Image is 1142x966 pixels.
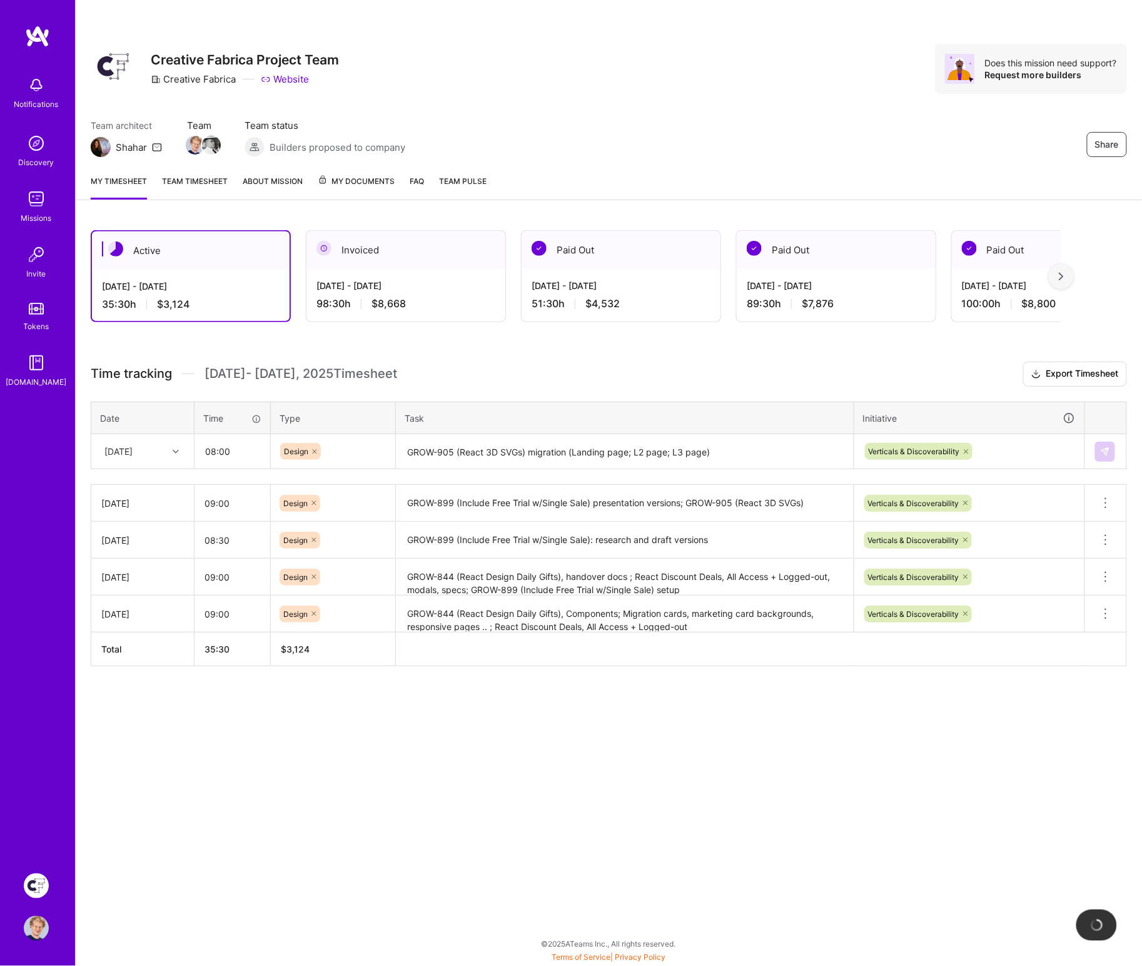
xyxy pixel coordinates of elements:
[1100,447,1110,457] img: Submit
[91,44,136,89] img: Company Logo
[284,447,308,456] span: Design
[747,279,926,292] div: [DATE] - [DATE]
[24,131,49,156] img: discovery
[151,73,236,86] div: Creative Fabrica
[585,297,620,310] span: $4,532
[371,297,406,310] span: $8,668
[945,54,975,84] img: Avatar
[261,73,309,86] a: Website
[283,499,308,508] span: Design
[195,633,271,666] th: 35:30
[397,523,852,557] textarea: GROW-899 (Include Free Trial w/Single Sale): research and draft versions
[962,297,1141,310] div: 100:00 h
[187,119,220,132] span: Team
[104,445,133,458] div: [DATE]
[283,536,308,545] span: Design
[195,435,270,468] input: HH:MM
[152,142,162,152] i: icon Mail
[747,297,926,310] div: 89:30 h
[108,241,123,257] img: Active
[162,175,228,200] a: Team timesheet
[102,280,280,293] div: [DATE] - [DATE]
[439,176,487,186] span: Team Pulse
[747,241,762,256] img: Paid Out
[101,497,184,510] div: [DATE]
[985,69,1117,81] div: Request more builders
[737,231,936,269] div: Paid Out
[6,375,67,389] div: [DOMAIN_NAME]
[962,279,1141,292] div: [DATE] - [DATE]
[962,241,977,256] img: Paid Out
[101,608,184,621] div: [DATE]
[1088,917,1105,934] img: loading
[92,231,290,270] div: Active
[157,298,189,311] span: $3,124
[1022,297,1056,310] span: $8,800
[21,873,52,898] a: Creative Fabrica Project Team
[19,156,54,169] div: Discovery
[24,186,49,211] img: teamwork
[281,644,310,654] span: $ 3,124
[397,486,852,521] textarea: GROW-899 (Include Free Trial w/Single Sale) presentation versions; GROW-905 (React 3D SVGs)
[271,402,396,434] th: Type
[205,366,397,382] span: [DATE] - [DATE] , 2025 Timesheet
[24,350,49,375] img: guide book
[245,137,265,157] img: Builders proposed to company
[151,74,161,84] i: icon CompanyGray
[532,279,710,292] div: [DATE] - [DATE]
[1087,132,1127,157] button: Share
[863,411,1076,425] div: Initiative
[1059,272,1064,281] img: right
[24,73,49,98] img: bell
[91,175,147,200] a: My timesheet
[195,487,270,520] input: HH:MM
[318,175,395,188] span: My Documents
[868,609,959,619] span: Verticals & Discoverability
[203,135,220,156] a: Team Member Avatar
[410,175,424,200] a: FAQ
[868,499,959,508] span: Verticals & Discoverability
[243,175,303,200] a: About Mission
[1095,442,1116,462] div: null
[316,297,495,310] div: 98:30 h
[985,57,1117,69] div: Does this mission need support?
[21,916,52,941] a: User Avatar
[101,571,184,584] div: [DATE]
[24,916,49,941] img: User Avatar
[868,536,959,545] span: Verticals & Discoverability
[316,279,495,292] div: [DATE] - [DATE]
[173,449,179,455] i: icon Chevron
[24,242,49,267] img: Invite
[532,241,547,256] img: Paid Out
[615,953,665,962] a: Privacy Policy
[316,241,331,256] img: Invoiced
[1031,368,1041,381] i: icon Download
[25,25,50,48] img: logo
[397,435,852,469] textarea: GROW-905 (React 3D SVGs) migration (Landing page; L2 page; L3 page)
[532,297,710,310] div: 51:30 h
[397,560,852,594] textarea: GROW-844 (React Design Daily Gifts), handover docs ; React Discount Deals, All Access + Logged-ou...
[116,141,147,154] div: Shahar
[27,267,46,280] div: Invite
[14,98,59,111] div: Notifications
[195,597,270,631] input: HH:MM
[270,141,405,154] span: Builders proposed to company
[552,953,610,962] a: Terms of Service
[21,211,52,225] div: Missions
[318,175,395,200] a: My Documents
[396,402,854,434] th: Task
[202,136,221,155] img: Team Member Avatar
[102,298,280,311] div: 35:30 h
[91,633,195,666] th: Total
[203,412,261,425] div: Time
[552,953,665,962] span: |
[283,572,308,582] span: Design
[195,524,270,557] input: HH:MM
[91,137,111,157] img: Team Architect
[1023,362,1127,387] button: Export Timesheet
[868,572,959,582] span: Verticals & Discoverability
[195,561,270,594] input: HH:MM
[869,447,960,456] span: Verticals & Discoverability
[283,609,308,619] span: Design
[245,119,405,132] span: Team status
